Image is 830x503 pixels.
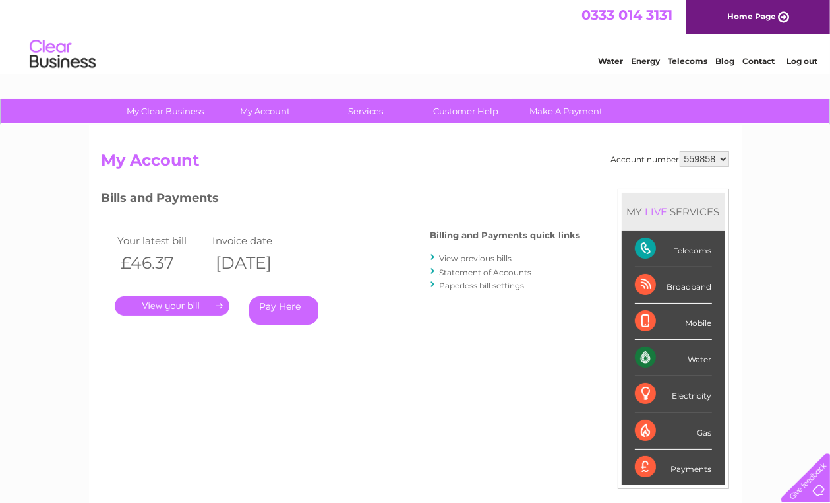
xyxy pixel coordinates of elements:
td: Your latest bill [115,232,210,250]
div: Broadband [635,267,712,304]
a: Customer Help [411,99,520,123]
div: Payments [635,450,712,485]
a: Water [598,56,623,66]
div: Clear Business is a trading name of Verastar Limited (registered in [GEOGRAPHIC_DATA] No. 3667643... [104,7,727,64]
div: Water [635,340,712,376]
td: Invoice date [209,232,304,250]
h4: Billing and Payments quick links [430,230,581,240]
div: Gas [635,413,712,450]
div: Telecoms [635,231,712,267]
a: Make A Payment [512,99,620,123]
div: Mobile [635,304,712,340]
a: Blog [715,56,734,66]
a: . [115,296,229,316]
th: [DATE] [209,250,304,277]
a: Pay Here [249,296,318,325]
h2: My Account [102,151,729,176]
h3: Bills and Payments [102,189,581,212]
th: £46.37 [115,250,210,277]
div: LIVE [643,205,670,218]
a: My Clear Business [111,99,220,123]
a: Log out [786,56,817,66]
a: 0333 014 3131 [581,7,672,23]
div: Electricity [635,376,712,413]
div: MY SERVICES [622,193,725,230]
a: Energy [631,56,660,66]
img: logo.png [29,34,96,75]
a: Statement of Accounts [440,267,532,277]
a: Contact [742,56,775,66]
div: Account number [611,151,729,167]
a: Paperless bill settings [440,281,525,290]
a: View previous bills [440,253,512,263]
a: My Account [211,99,320,123]
a: Telecoms [668,56,707,66]
a: Services [311,99,420,123]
